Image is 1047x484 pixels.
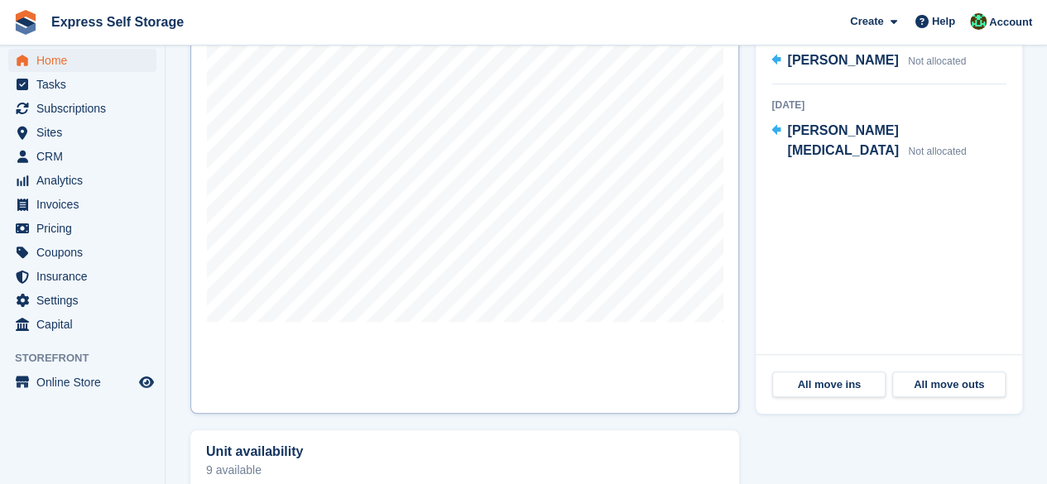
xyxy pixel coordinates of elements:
a: menu [8,121,156,144]
span: [PERSON_NAME][MEDICAL_DATA] [787,123,899,157]
span: Tasks [36,73,136,96]
a: menu [8,49,156,72]
a: [PERSON_NAME][MEDICAL_DATA] Not allocated [771,121,1006,162]
a: All move ins [772,371,886,398]
a: [PERSON_NAME] Not allocated [771,50,966,72]
span: Create [850,13,883,30]
span: CRM [36,145,136,168]
span: Pricing [36,217,136,240]
span: Invoices [36,193,136,216]
span: Capital [36,313,136,336]
span: Settings [36,289,136,312]
span: Not allocated [908,55,966,67]
a: menu [8,289,156,312]
a: Preview store [137,372,156,392]
a: menu [8,97,156,120]
span: Storefront [15,350,165,367]
a: menu [8,313,156,336]
span: Not allocated [908,146,966,157]
img: Shakiyra Davis [970,13,987,30]
a: menu [8,241,156,264]
span: Account [989,14,1032,31]
span: Online Store [36,371,136,394]
span: Sites [36,121,136,144]
h2: Unit availability [206,444,303,459]
a: menu [8,371,156,394]
span: Analytics [36,169,136,192]
a: menu [8,193,156,216]
a: All move outs [892,371,1006,398]
a: menu [8,73,156,96]
a: menu [8,217,156,240]
span: Home [36,49,136,72]
span: Subscriptions [36,97,136,120]
span: Coupons [36,241,136,264]
img: stora-icon-8386f47178a22dfd0bd8f6a31ec36ba5ce8667c1dd55bd0f319d3a0aa187defe.svg [13,10,38,35]
a: menu [8,169,156,192]
p: 9 available [206,464,723,476]
span: Help [932,13,955,30]
span: Insurance [36,265,136,288]
a: Express Self Storage [45,8,190,36]
span: [PERSON_NAME] [787,53,898,67]
a: menu [8,265,156,288]
div: [DATE] [771,98,1006,113]
a: menu [8,145,156,168]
